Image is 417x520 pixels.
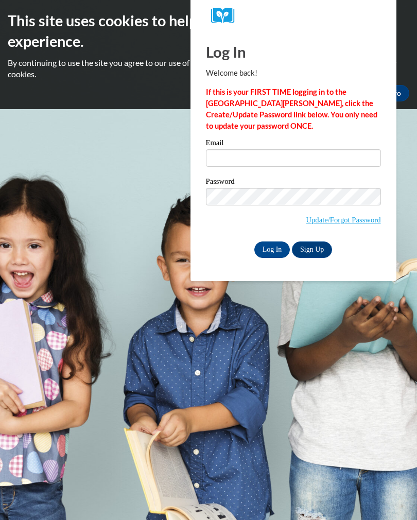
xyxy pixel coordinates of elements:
label: Password [206,178,381,188]
p: By continuing to use the site you agree to our use of cookies. Use the ‘More info’ button to read... [8,57,409,80]
strong: If this is your FIRST TIME logging in to the [GEOGRAPHIC_DATA][PERSON_NAME], click the Create/Upd... [206,88,377,130]
img: Logo brand [211,8,242,24]
a: Update/Forgot Password [306,216,380,224]
a: Sign Up [292,241,332,258]
input: Log In [254,241,290,258]
h1: Log In [206,41,381,62]
a: COX Campus [211,8,376,24]
h2: This site uses cookies to help improve your learning experience. [8,10,409,52]
p: Welcome back! [206,67,381,79]
label: Email [206,139,381,149]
